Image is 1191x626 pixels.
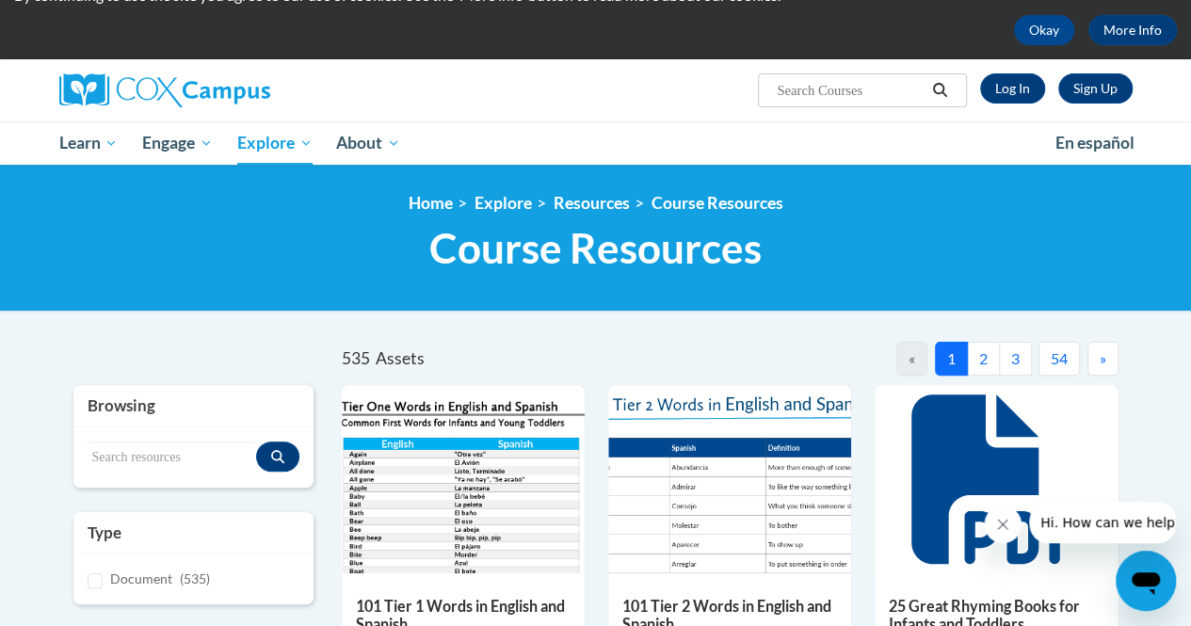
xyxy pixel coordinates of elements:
span: Document [110,570,172,586]
a: Register [1058,73,1133,104]
span: Hi. How can we help? [11,13,153,28]
span: En español [1055,133,1135,152]
img: d35314be-4b7e-462d-8f95-b17e3d3bb747.pdf [342,385,585,573]
span: Engage [142,132,213,154]
nav: Pagination Navigation [730,342,1119,376]
span: Explore [237,132,313,154]
button: 2 [967,342,1000,376]
button: Next [1087,342,1119,376]
a: Cox Campus [59,73,398,107]
iframe: Message from company [1029,502,1176,543]
h3: Type [88,522,299,544]
a: About [324,121,412,165]
span: About [336,132,400,154]
button: 54 [1038,342,1080,376]
span: (535) [180,570,210,586]
a: More Info [1088,15,1177,45]
a: Resources [554,193,630,213]
a: En español [1043,123,1147,163]
button: Search [925,79,954,102]
span: Learn [58,132,118,154]
a: Explore [475,193,532,213]
span: Course Resources [429,223,762,273]
a: Log In [980,73,1045,104]
button: 1 [935,342,968,376]
img: 836e94b2-264a-47ae-9840-fb2574307f3b.pdf [608,385,851,573]
input: Search resources [88,441,256,474]
span: » [1100,349,1106,367]
img: Cox Campus [59,73,270,107]
a: Explore [225,121,325,165]
div: Main menu [45,121,1147,165]
iframe: Close message [984,506,1022,543]
button: 3 [999,342,1032,376]
iframe: Button to launch messaging window [1116,551,1176,611]
input: Search Courses [775,79,925,102]
span: 535 [342,348,370,368]
a: Learn [47,121,131,165]
a: Engage [130,121,225,165]
button: Search resources [256,441,299,472]
a: Course Resources [652,193,783,213]
h3: Browsing [88,394,299,417]
a: Home [409,193,453,213]
span: Assets [376,348,425,368]
button: Okay [1014,15,1074,45]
